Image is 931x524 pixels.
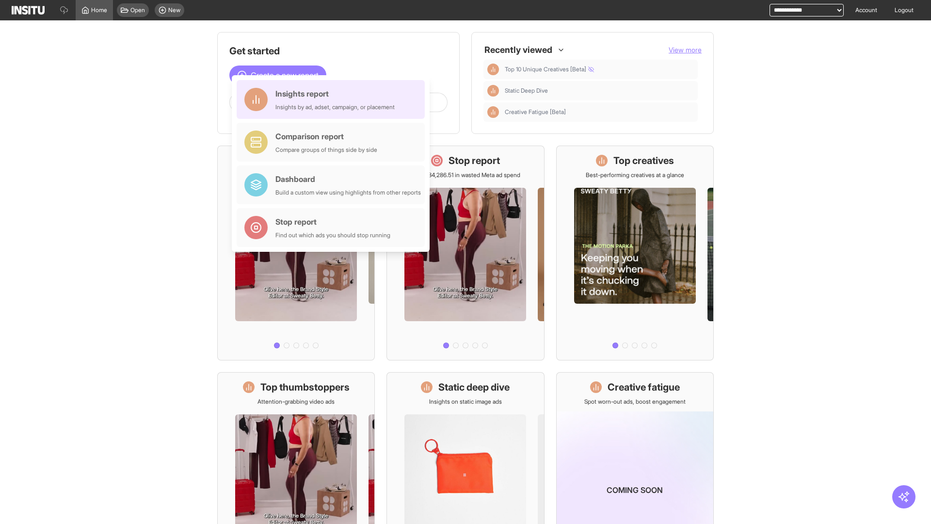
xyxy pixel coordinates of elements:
[217,146,375,360] a: What's live nowSee all active ads instantly
[556,146,714,360] a: Top creativesBest-performing creatives at a glance
[91,6,107,14] span: Home
[505,87,694,95] span: Static Deep Dive
[449,154,500,167] h1: Stop report
[130,6,145,14] span: Open
[487,106,499,118] div: Insights
[411,171,520,179] p: Save £34,286.51 in wasted Meta ad spend
[586,171,684,179] p: Best-performing creatives at a glance
[613,154,674,167] h1: Top creatives
[505,108,694,116] span: Creative Fatigue [Beta]
[275,103,395,111] div: Insights by ad, adset, campaign, or placement
[669,46,702,54] span: View more
[275,131,377,142] div: Comparison report
[275,216,390,228] div: Stop report
[275,88,395,99] div: Insights report
[505,87,548,95] span: Static Deep Dive
[275,173,421,185] div: Dashboard
[505,108,566,116] span: Creative Fatigue [Beta]
[260,380,350,394] h1: Top thumbstoppers
[438,380,510,394] h1: Static deep dive
[487,64,499,75] div: Insights
[505,65,594,73] span: Top 10 Unique Creatives [Beta]
[168,6,180,14] span: New
[669,45,702,55] button: View more
[257,398,335,406] p: Attention-grabbing video ads
[229,65,326,85] button: Create a new report
[487,85,499,97] div: Insights
[251,69,319,81] span: Create a new report
[429,398,502,406] p: Insights on static image ads
[275,231,390,239] div: Find out which ads you should stop running
[275,189,421,196] div: Build a custom view using highlights from other reports
[505,65,694,73] span: Top 10 Unique Creatives [Beta]
[275,146,377,154] div: Compare groups of things side by side
[229,44,448,58] h1: Get started
[12,6,45,15] img: Logo
[386,146,544,360] a: Stop reportSave £34,286.51 in wasted Meta ad spend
